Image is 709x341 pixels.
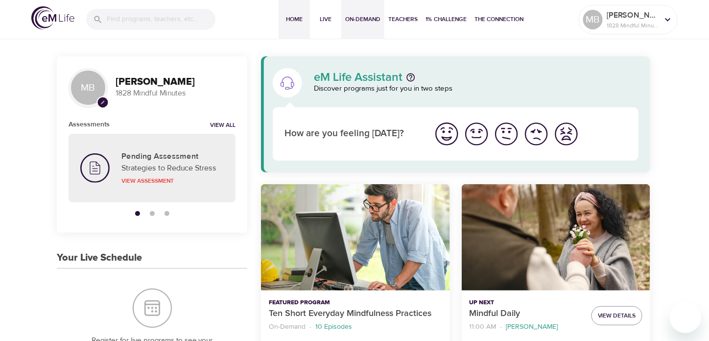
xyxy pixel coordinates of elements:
button: I'm feeling worst [551,119,581,149]
p: Featured Program [269,298,442,307]
h6: Assessments [69,119,110,130]
h3: Your Live Schedule [57,252,142,264]
p: 1828 Mindful Minutes [607,21,659,30]
img: worst [553,121,580,147]
button: View Details [591,306,642,325]
img: logo [31,6,74,29]
span: The Connection [474,14,523,24]
li: · [500,320,502,334]
div: MB [583,10,603,29]
img: good [463,121,490,147]
nav: breadcrumb [470,320,584,334]
img: bad [523,121,550,147]
h5: Pending Assessment [121,151,224,162]
div: MB [69,68,108,107]
button: I'm feeling ok [492,119,521,149]
img: ok [493,121,520,147]
button: Mindful Daily [462,184,650,291]
span: View Details [598,311,636,321]
h3: [PERSON_NAME] [116,76,236,88]
span: Home [283,14,306,24]
p: 1828 Mindful Minutes [116,88,236,99]
span: Live [314,14,337,24]
p: Up Next [470,298,584,307]
iframe: Button to launch messaging window [670,302,701,333]
img: great [433,121,460,147]
p: View Assessment [121,176,224,185]
img: eM Life Assistant [280,75,295,91]
p: 10 Episodes [315,322,352,332]
img: Your Live Schedule [133,289,172,328]
input: Find programs, teachers, etc... [107,9,215,30]
p: Discover programs just for you in two steps [314,83,638,95]
p: eM Life Assistant [314,72,402,83]
a: View all notifications [210,122,236,130]
span: Teachers [388,14,418,24]
p: [PERSON_NAME] [506,322,558,332]
p: Mindful Daily [470,307,584,320]
button: I'm feeling great [432,119,462,149]
button: Ten Short Everyday Mindfulness Practices [261,184,449,291]
li: · [309,320,311,334]
p: Strategies to Reduce Stress [121,162,224,174]
button: I'm feeling good [462,119,492,149]
p: [PERSON_NAME] [607,9,659,21]
p: How are you feeling [DATE]? [284,127,420,141]
button: I'm feeling bad [521,119,551,149]
p: Ten Short Everyday Mindfulness Practices [269,307,442,320]
span: On-Demand [345,14,380,24]
nav: breadcrumb [269,320,442,334]
span: 1% Challenge [425,14,467,24]
p: 11:00 AM [470,322,496,332]
p: On-Demand [269,322,306,332]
